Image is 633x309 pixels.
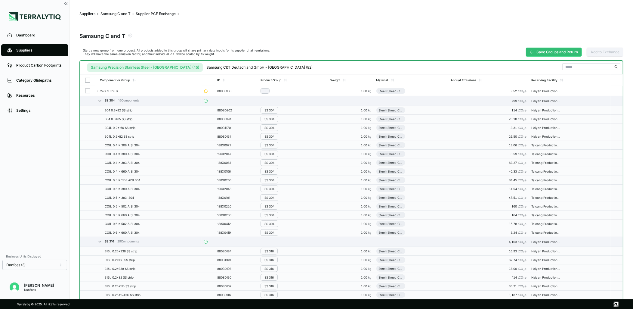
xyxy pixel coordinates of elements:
span: tCO e [518,204,526,208]
span: 3.59 [511,152,518,156]
div: Samsung C and T [79,31,125,40]
sub: 2 [523,268,525,271]
div: Danfoss [24,288,54,292]
div: SS 316 [264,267,274,270]
span: kg [368,204,372,208]
div: COIL 0,4 x 308 AISI 304 [105,143,199,147]
div: 304L 0.2*82 SS strip [105,135,199,138]
span: tCO e [518,108,526,112]
div: SS 304 [264,196,274,199]
span: 1.00 [361,258,368,262]
div: Steel (Sheet, Cold-Rolled) [379,170,403,173]
div: Haiyan Production CNRAQ [531,258,560,262]
sub: 2 [523,223,525,226]
span: tCO e [518,231,526,234]
div: 316L 0.2*160 SS strip [105,258,199,262]
div: COIL 0,5 x 660 AISI 304 [105,213,199,217]
div: SS 304 [264,178,274,182]
span: 652 [511,89,518,93]
span: 3.24 [511,231,518,234]
div: 304 0.3*82 SS strip [105,108,199,112]
div: Haiyan Production CNRAQ [531,276,560,279]
div: Haiyan Production CNRAQ [531,126,560,130]
div: COIL 0,4 x 383 AISI 304 [105,161,199,164]
span: tCO e [518,143,526,147]
span: kg [368,135,372,138]
div: COIL 0,4 x 380 AISI 304 [105,152,199,156]
div: Steel (Sheet, Cold-Rolled) [379,284,403,288]
span: kg [368,89,372,93]
div: Taicang Production CNHHE [531,178,560,182]
span: kg [368,231,372,234]
button: SS 304 [261,220,278,227]
span: 1.00 [361,170,368,173]
div: Resources [16,93,62,98]
div: 316L 0.2*338 SS strip [105,267,199,270]
button: SS 304 [261,177,278,183]
span: kg [368,117,372,121]
div: Taicang Production CNHHE [531,231,560,234]
div: SS 304 [264,108,274,112]
sub: 2 [523,91,525,93]
div: Component or Group [100,78,130,82]
span: 3.31 [511,126,518,130]
span: 1.00 [361,117,368,121]
button: Samsung Precision Stainless Steel - [GEOGRAPHIC_DATA] (45) [87,63,203,72]
span: tCO e [518,178,526,182]
div: SS 304 [264,231,274,234]
div: 316L 0.25*338 SS strip [105,249,199,253]
div: Taicang Production CNHHE [531,143,560,147]
div: SS 316 [264,249,274,253]
sub: 2 [523,162,525,165]
div: COIL 0,5 x 1158 AISI 304 [105,178,199,182]
button: SS 304 [261,229,278,236]
span: 1.00 [361,143,368,147]
div: Steel (Sheet, Cold-Rolled) [379,143,403,147]
span: 1.00 [361,267,368,270]
div: 196X2047 [217,152,246,156]
span: tCO e [518,267,526,270]
div: Haiyan Production CNRAQ [531,108,560,112]
span: kg [368,293,372,297]
span: 1.00 [361,126,368,130]
span: kg [368,161,372,164]
button: Open user button [7,280,22,295]
span: tCO e [518,196,526,199]
div: SS 304 [264,126,274,130]
sub: 2 [523,242,525,244]
div: SS 316 [105,239,139,243]
div: 188X0071 [217,143,246,147]
div: 304L 0.2*160 SS strip [105,126,199,130]
div: Steel (Sheet, Cold-Rolled) [379,196,403,199]
sub: 2 [523,251,525,254]
sub: 2 [523,232,525,235]
sub: 2 [523,260,525,262]
div: Annual Emissions [451,78,476,82]
div: 188X0266 [217,178,246,182]
div: 188X0106 [217,170,246,173]
span: 1.00 [361,135,368,138]
button: SS 304 [261,133,278,140]
div: 799 [451,99,526,103]
div: Steel (Sheet, Cold-Rolled) [379,293,403,297]
span: tCO e [518,276,526,279]
div: Steel (Sheet, Cold-Rolled) [379,126,403,130]
div: Taicang Production CNHHE [531,213,560,217]
div: Steel (Sheet, Cold-Rolled) [379,117,403,121]
span: 1.00 [361,293,368,297]
div: Haiyan Production CNRAQ [531,293,560,297]
span: kg [368,249,372,253]
span: 18.06 [509,267,518,270]
span: 1.00 [361,89,368,93]
span: › [178,11,179,16]
div: [PERSON_NAME] [24,283,54,288]
div: Steel (Sheet, Cold-Rolled) [379,152,403,156]
div: COIL 0,6 x 502 AISI 304 [105,222,199,226]
sub: 2 [523,171,525,174]
div: COIL 0,5 x 502 AISI 304 [105,204,199,208]
span: 164 [511,213,518,217]
div: Taicang Production CNHHE [531,222,560,226]
span: Danfoss (3) [6,263,26,267]
div: Haiyan Production CNRAQ [531,249,560,253]
div: Steel (Sheet, Cold-Rolled) [379,161,403,164]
